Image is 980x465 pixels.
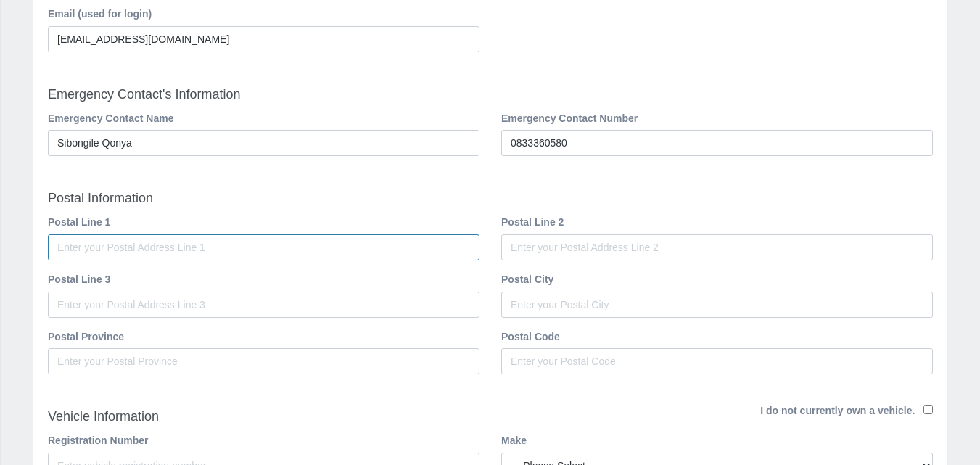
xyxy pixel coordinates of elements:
label: Postal Line 1 [48,214,110,231]
input: Enter your Postal City [501,292,933,318]
label: Emergency Contact Name [48,110,174,127]
input: Enter your Postal Address Line 2 [501,234,933,260]
label: Postal Line 2 [501,214,564,231]
input: Enter your Postal Province [48,348,479,374]
label: Registration Number [48,432,148,449]
label: Emergency Contact Number [501,110,638,127]
label: Postal Line 3 [48,271,110,288]
h4: Emergency Contact's Information [48,88,933,102]
input: Enter your Postal Address Line 3 [48,292,479,318]
label: Postal Code [501,329,560,345]
h4: Vehicle Information [48,410,479,424]
input: Enter your Email [48,26,479,52]
label: Make [501,432,527,449]
label: Postal Province [48,329,124,345]
label: Postal City [501,271,553,288]
input: Enter your Postal Code [501,348,933,374]
label: I do not currently own a vehicle. [760,403,915,419]
input: Enter your Postal Address Line 1 [48,234,479,260]
input: Enter your Emergency Contact's Name [48,130,479,156]
h4: Postal Information [48,192,933,206]
input: Enter your Emergency Contact's Number [501,130,933,156]
label: Email (used for login) [48,6,152,22]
